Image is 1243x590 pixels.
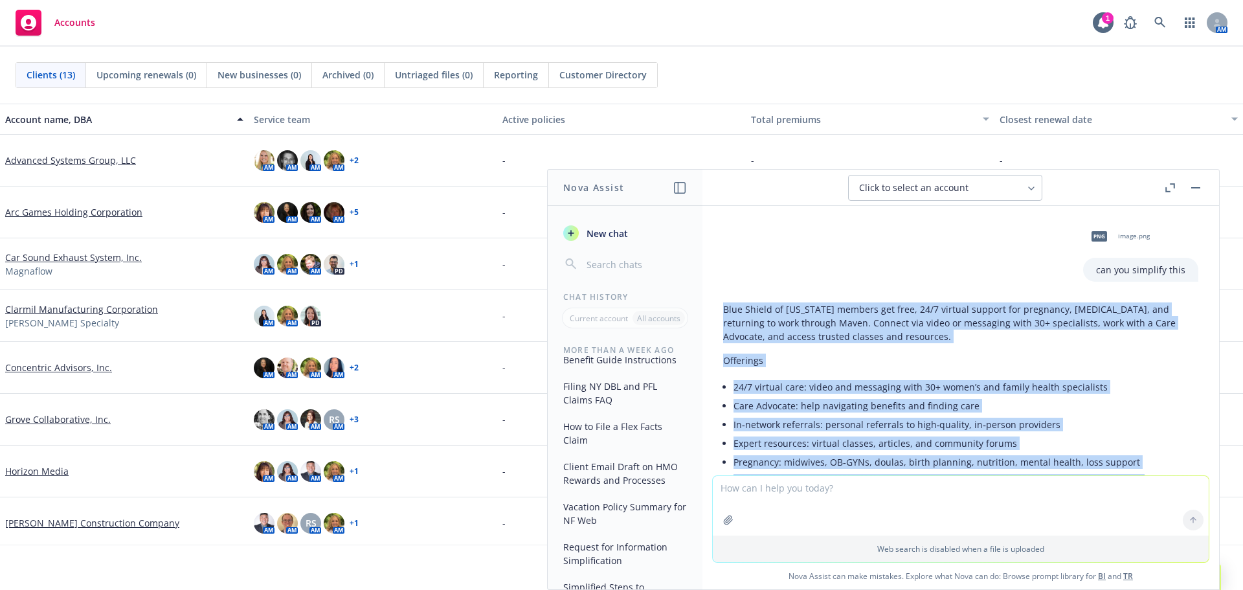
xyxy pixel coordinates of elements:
img: photo [300,306,321,326]
span: - [502,205,506,219]
img: photo [254,357,274,378]
img: photo [277,202,298,223]
li: Pregnancy: midwives, OB‑GYNs, doulas, birth planning, nutrition, mental health, loss support [733,453,1198,471]
span: - [502,257,506,271]
span: Reporting [494,68,538,82]
a: Search [1147,10,1173,36]
div: Chat History [548,291,702,302]
button: Service team [249,104,497,135]
button: New chat [558,221,692,245]
span: New chat [584,227,628,240]
span: Upcoming renewals (0) [96,68,196,82]
div: Total premiums [751,113,975,126]
img: photo [277,409,298,430]
a: Horizon Media [5,464,69,478]
span: - [502,309,506,323]
span: Customer Directory [559,68,647,82]
span: - [751,153,754,167]
img: photo [277,150,298,171]
img: photo [300,409,321,430]
button: How to File a Flex Facts Claim [558,416,692,451]
img: photo [324,202,344,223]
span: - [502,413,506,426]
a: Accounts [10,5,100,41]
span: Accounts [54,17,95,28]
span: RS [306,516,317,530]
span: Click to select an account [859,181,969,194]
span: Magnaflow [5,264,52,278]
p: can you simplify this [1096,263,1185,277]
button: Request for Information Simplification [558,536,692,571]
div: Account name, DBA [5,113,229,126]
button: Filing NY DBL and PFL Claims FAQ [558,376,692,411]
button: Vacation Policy Summary for NF Web [558,496,692,531]
a: Car Sound Exhaust System, Inc. [5,251,142,264]
a: + 1 [350,260,359,268]
span: - [502,153,506,167]
span: New businesses (0) [218,68,301,82]
div: Closest renewal date [1000,113,1224,126]
a: Grove Collaborative, Inc. [5,413,111,426]
span: - [1000,153,1003,167]
div: Service team [254,113,492,126]
span: Archived (0) [322,68,374,82]
span: Clients (13) [27,68,75,82]
img: photo [324,357,344,378]
a: [PERSON_NAME] Construction Company [5,516,179,530]
input: Search chats [584,255,687,273]
a: + 2 [350,364,359,372]
img: photo [254,306,274,326]
img: photo [277,357,298,378]
img: photo [300,461,321,482]
p: Current account [570,313,628,324]
img: photo [300,150,321,171]
div: 1 [1102,12,1114,24]
span: RS [329,413,340,426]
button: Active policies [497,104,746,135]
img: photo [324,254,344,275]
span: Untriaged files (0) [395,68,473,82]
a: BI [1098,571,1106,582]
p: Blue Shield of [US_STATE] members get free, 24/7 virtual support for pregnancy, [MEDICAL_DATA], a... [723,302,1198,343]
span: - [502,516,506,530]
img: photo [254,150,274,171]
a: + 3 [350,416,359,424]
img: photo [324,150,344,171]
a: Concentric Advisors, Inc. [5,361,112,374]
a: + 2 [350,157,359,165]
span: png [1092,231,1107,241]
img: photo [277,306,298,326]
img: photo [324,513,344,534]
button: Client Email Draft on HMO Rewards and Processes [558,456,692,491]
a: + 1 [350,468,359,475]
li: [MEDICAL_DATA]: pediatricians, infant care advice, lactation counseling, infant sleep coaching [733,471,1198,490]
span: image.png [1118,232,1150,240]
a: + 1 [350,519,359,527]
div: pngimage.png [1083,220,1152,253]
a: Report a Bug [1117,10,1143,36]
div: More than a week ago [548,344,702,355]
span: Nova Assist can make mistakes. Explore what Nova can do: Browse prompt library for and [708,563,1214,589]
li: In‑network referrals: personal referrals to high‑quality, in‑person providers [733,415,1198,434]
img: photo [324,461,344,482]
div: Active policies [502,113,741,126]
a: TR [1123,571,1133,582]
img: photo [254,254,274,275]
button: Total premiums [746,104,994,135]
img: photo [254,409,274,430]
img: photo [300,357,321,378]
li: 24/7 virtual care: video and messaging with 30+ women’s and family health specialists [733,378,1198,396]
a: Clarmil Manufacturing Corporation [5,302,158,316]
img: photo [254,513,274,534]
img: photo [277,461,298,482]
button: Click to select an account [848,175,1042,201]
span: - [502,361,506,374]
h1: Nova Assist [563,181,624,194]
img: photo [254,202,274,223]
img: photo [277,254,298,275]
a: Arc Games Holding Corporation [5,205,142,219]
img: photo [254,461,274,482]
a: + 5 [350,209,359,216]
img: photo [300,202,321,223]
span: [PERSON_NAME] Specialty [5,316,119,330]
